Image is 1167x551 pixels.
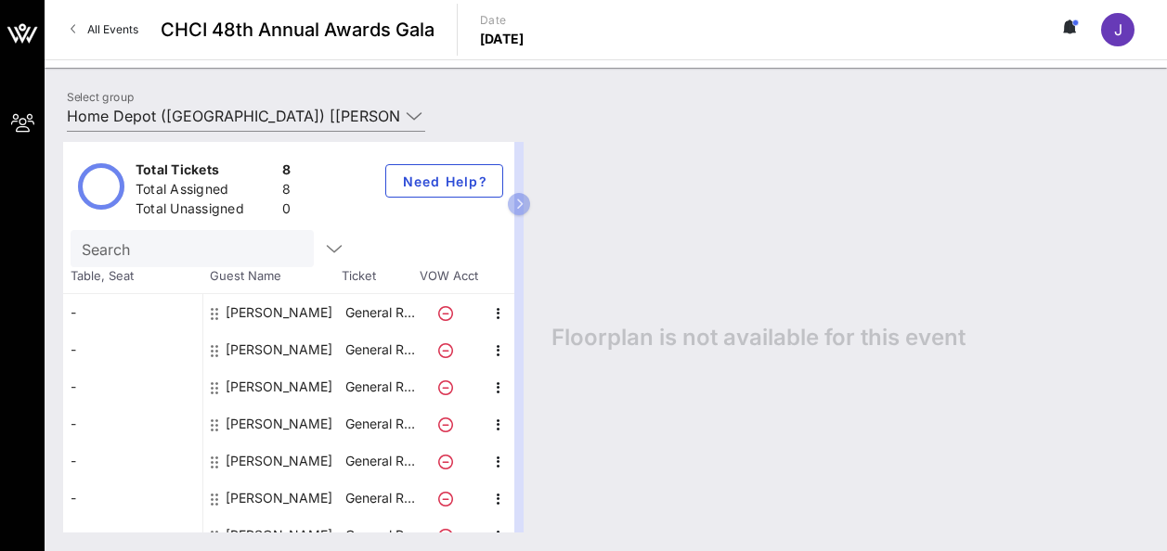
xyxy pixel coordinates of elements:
[1114,20,1122,39] span: J
[401,173,487,189] span: Need Help?
[226,331,332,368] div: Amber Yanez
[342,267,416,286] span: Ticket
[343,294,417,331] p: General R…
[226,442,332,480] div: Joshua Thomas
[136,199,275,223] div: Total Unassigned
[136,160,275,184] div: Total Tickets
[87,22,138,36] span: All Events
[161,16,434,44] span: CHCI 48th Annual Awards Gala
[416,267,481,286] span: VOW Acct
[226,294,332,331] div: Amalia Desir
[1101,13,1135,46] div: J
[551,324,966,352] span: Floorplan is not available for this event
[63,480,202,517] div: -
[343,442,417,480] p: General R…
[63,267,202,286] span: Table, Seat
[385,164,503,198] button: Need Help?
[63,442,202,480] div: -
[59,15,149,45] a: All Events
[226,405,332,442] div: Jose Montes de Oca
[63,368,202,405] div: -
[282,199,291,223] div: 0
[480,11,525,30] p: Date
[343,368,417,405] p: General R…
[63,405,202,442] div: -
[136,180,275,203] div: Total Assigned
[226,368,332,405] div: Brett Layson
[67,90,134,104] label: Select group
[202,267,342,286] span: Guest Name
[480,30,525,48] p: [DATE]
[343,480,417,517] p: General R…
[63,331,202,368] div: -
[63,294,202,331] div: -
[282,160,291,184] div: 8
[226,480,332,517] div: Julissa Chavez
[282,180,291,203] div: 8
[343,331,417,368] p: General R…
[343,405,417,442] p: General R…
